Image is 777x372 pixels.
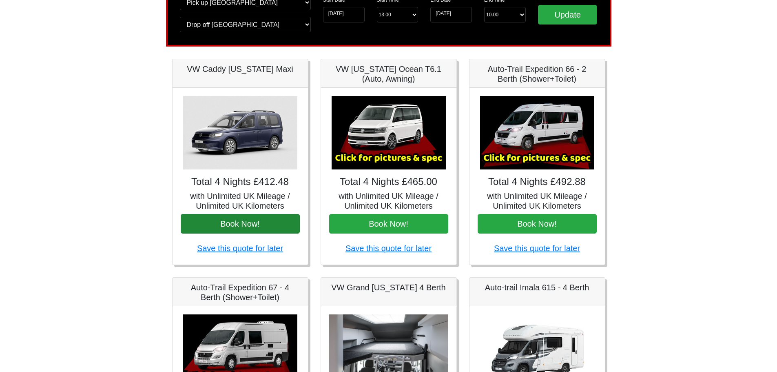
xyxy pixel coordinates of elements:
h5: with Unlimited UK Mileage / Unlimited UK Kilometers [329,191,448,211]
button: Book Now! [181,214,300,234]
a: Save this quote for later [345,244,432,253]
img: VW California Ocean T6.1 (Auto, Awning) [332,96,446,169]
h4: Total 4 Nights £492.88 [478,176,597,188]
h5: with Unlimited UK Mileage / Unlimited UK Kilometers [181,191,300,211]
h5: with Unlimited UK Mileage / Unlimited UK Kilometers [478,191,597,211]
button: Book Now! [329,214,448,234]
h5: VW [US_STATE] Ocean T6.1 (Auto, Awning) [329,64,448,84]
input: Start Date [323,7,365,22]
img: VW Caddy California Maxi [183,96,297,169]
input: Return Date [430,7,472,22]
img: Auto-Trail Expedition 66 - 2 Berth (Shower+Toilet) [480,96,594,169]
h5: Auto-Trail Expedition 67 - 4 Berth (Shower+Toilet) [181,283,300,302]
a: Save this quote for later [197,244,283,253]
h4: Total 4 Nights £465.00 [329,176,448,188]
h5: Auto-trail Imala 615 - 4 Berth [478,283,597,292]
a: Save this quote for later [494,244,580,253]
h4: Total 4 Nights £412.48 [181,176,300,188]
h5: Auto-Trail Expedition 66 - 2 Berth (Shower+Toilet) [478,64,597,84]
h5: VW Caddy [US_STATE] Maxi [181,64,300,74]
input: Update [538,5,598,25]
h5: VW Grand [US_STATE] 4 Berth [329,283,448,292]
button: Book Now! [478,214,597,234]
